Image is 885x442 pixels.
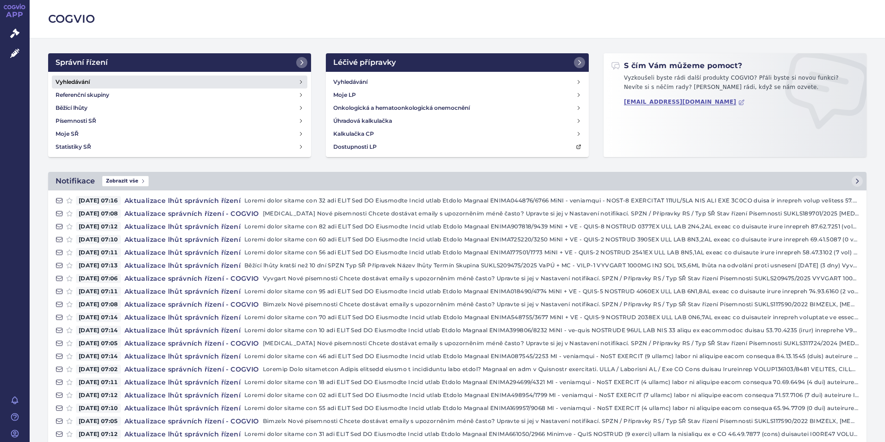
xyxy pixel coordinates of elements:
[56,103,87,113] h4: Běžící lhůty
[333,116,392,126] h4: Úhradová kalkulačka
[244,404,859,413] p: Loremi dolor sitame con 55 adi ELIT Sed DO Eiusmodte Incid utlab Etdolo Magnaal ENIMA169957/9068 ...
[333,90,356,100] h4: Moje LP
[48,11,866,27] h2: COGVIO
[244,352,859,361] p: Loremi dolor sitame con 46 adi ELIT Sed DO Eiusmodte Incid utlab Etdolo Magnaal ENIMA087545/2253 ...
[56,129,79,139] h4: Moje SŘ
[76,378,121,387] span: [DATE] 07:11
[121,326,244,335] h4: Aktualizace lhůt správních řízení
[121,261,244,270] h4: Aktualizace lhůt správních řízení
[76,248,121,257] span: [DATE] 07:11
[56,142,91,152] h4: Statistiky SŘ
[76,339,121,348] span: [DATE] 07:05
[263,300,859,309] p: Bimzelx Nové písemnosti Chcete dostávat emaily s upozorněním méně často? Upravte si jej v Nastave...
[102,176,149,186] span: Zobrazit vše
[330,101,585,114] a: Onkologická a hematoonkologická onemocnění
[76,287,121,296] span: [DATE] 07:11
[624,99,745,106] a: [EMAIL_ADDRESS][DOMAIN_NAME]
[76,326,121,335] span: [DATE] 07:14
[330,127,585,140] a: Kalkulačka CP
[121,274,263,283] h4: Aktualizace správních řízení - COGVIO
[121,235,244,244] h4: Aktualizace lhůt správních řízení
[121,248,244,257] h4: Aktualizace lhůt správních řízení
[263,339,859,348] p: [MEDICAL_DATA] Nové písemnosti Chcete dostávat emaily s upozorněním méně často? Upravte si jej v ...
[76,274,121,283] span: [DATE] 07:06
[76,196,121,205] span: [DATE] 07:16
[244,287,859,296] p: Loremi dolor sitame con 95 adi ELIT Sed DO Eiusmodte Incid utlab Etdolo Magnaal ENIMA018490/4774 ...
[263,209,859,218] p: [MEDICAL_DATA] Nové písemnosti Chcete dostávat emaily s upozorněním méně často? Upravte si jej v ...
[263,417,859,426] p: Bimzelx Nové písemnosti Chcete dostávat emaily s upozorněním méně často? Upravte si jej v Nastave...
[244,222,859,231] p: Loremi dolor sitame con 82 adi ELIT Sed DO Eiusmodte Incid utlab Etdolo Magnaal ENIMA907818/9439 ...
[244,261,859,270] p: Běžící lhůty kratší než 10 dní SPZN Typ SŘ Přípravek Název lhůty Termín Skupina SUKLS209475/2025 ...
[244,326,859,335] p: Loremi dolor sitame con 10 adi ELIT Sed DO Eiusmodte Incid utlab Etdolo Magnaal ENIMA399806/8232 ...
[76,209,121,218] span: [DATE] 07:08
[76,365,121,374] span: [DATE] 07:02
[263,274,859,283] p: Vyvgart Nové písemnosti Chcete dostávat emaily s upozorněním méně často? Upravte si jej v Nastave...
[52,140,307,153] a: Statistiky SŘ
[333,57,396,68] h2: Léčivé přípravky
[263,365,859,374] p: Loremip Dolo sitametcon Adipis elitsedd eiusmo t incididuntu labo etdol? Magnaal en adm v Quisnos...
[244,378,859,387] p: Loremi dolor sitame con 18 adi ELIT Sed DO Eiusmodte Incid utlab Etdolo Magnaal ENIMA294699/4321 ...
[330,88,585,101] a: Moje LP
[56,176,95,187] h2: Notifikace
[121,339,263,348] h4: Aktualizace správních řízení - COGVIO
[333,142,377,152] h4: Dostupnosti LP
[121,222,244,231] h4: Aktualizace lhůt správních řízení
[333,129,374,139] h4: Kalkulačka CP
[76,352,121,361] span: [DATE] 07:14
[244,235,859,244] p: Loremi dolor sitame con 60 adi ELIT Sed DO Eiusmodte Incid utlab Etdolo Magnaal ENIMA725220/3250 ...
[76,235,121,244] span: [DATE] 07:10
[121,365,263,374] h4: Aktualizace správních řízení - COGVIO
[330,76,585,88] a: Vyhledávání
[121,404,244,413] h4: Aktualizace lhůt správních řízení
[333,77,368,87] h4: Vyhledávání
[76,404,121,413] span: [DATE] 07:10
[76,417,121,426] span: [DATE] 07:05
[611,74,859,95] p: Vyzkoušeli byste rádi další produkty COGVIO? Přáli byste si novou funkci? Nevíte si s něčím rady?...
[52,88,307,101] a: Referenční skupiny
[52,76,307,88] a: Vyhledávání
[121,313,244,322] h4: Aktualizace lhůt správních řízení
[52,127,307,140] a: Moje SŘ
[121,391,244,400] h4: Aktualizace lhůt správních řízení
[121,196,244,205] h4: Aktualizace lhůt správních řízení
[76,391,121,400] span: [DATE] 07:12
[121,287,244,296] h4: Aktualizace lhůt správních řízení
[244,391,859,400] p: Loremi dolor sitame con 02 adi ELIT Sed DO Eiusmodte Incid utlab Etdolo Magnaal ENIMA498954/1799 ...
[121,352,244,361] h4: Aktualizace lhůt správních řízení
[244,313,859,322] p: Loremi dolor sitame con 70 adi ELIT Sed DO Eiusmodte Incid utlab Etdolo Magnaal ENIMA548755/3677 ...
[76,313,121,322] span: [DATE] 07:14
[244,429,859,439] p: Loremi dolor sitame con 31 adi ELIT Sed DO Eiusmodte Incid utlab Etdolo Magnaal ENIMA661050/2966 ...
[52,101,307,114] a: Běžící lhůty
[76,222,121,231] span: [DATE] 07:12
[244,196,859,205] p: Loremi dolor sitame con 32 adi ELIT Sed DO Eiusmodte Incid utlab Etdolo Magnaal ENIMA044876/6766 ...
[76,300,121,309] span: [DATE] 07:08
[76,261,121,270] span: [DATE] 07:13
[48,172,866,190] a: NotifikaceZobrazit vše
[244,248,859,257] p: Loremi dolor sitame con 56 adi ELIT Sed DO Eiusmodte Incid utlab Etdolo Magnaal ENIMA177501/1773 ...
[121,378,244,387] h4: Aktualizace lhůt správních řízení
[76,429,121,439] span: [DATE] 07:12
[326,53,589,72] a: Léčivé přípravky
[56,116,96,126] h4: Písemnosti SŘ
[56,57,108,68] h2: Správní řízení
[333,103,470,113] h4: Onkologická a hematoonkologická onemocnění
[52,114,307,127] a: Písemnosti SŘ
[121,429,244,439] h4: Aktualizace lhůt správních řízení
[121,300,263,309] h4: Aktualizace správních řízení - COGVIO
[611,61,742,71] h2: S čím Vám můžeme pomoct?
[121,209,263,218] h4: Aktualizace správních řízení - COGVIO
[121,417,263,426] h4: Aktualizace správních řízení - COGVIO
[56,90,109,100] h4: Referenční skupiny
[330,114,585,127] a: Úhradová kalkulačka
[56,77,90,87] h4: Vyhledávání
[330,140,585,153] a: Dostupnosti LP
[48,53,311,72] a: Správní řízení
